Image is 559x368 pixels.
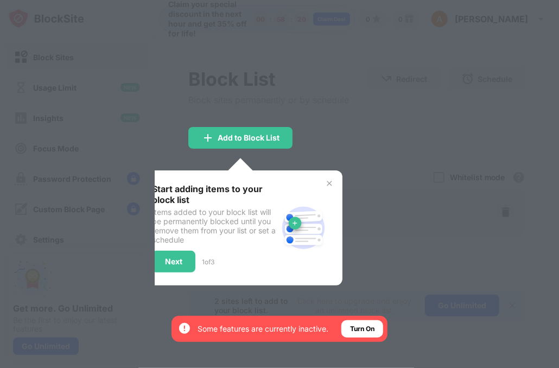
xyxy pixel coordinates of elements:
div: Start adding items to your block list [152,183,277,205]
img: block-site.svg [277,202,329,254]
div: Next [165,257,182,266]
div: 1 of 3 [202,258,214,266]
div: Items added to your block list will be permanently blocked until you remove them from your list o... [152,207,277,244]
div: Add to Block List [218,134,279,142]
img: x-button.svg [325,179,334,188]
div: Turn On [350,323,374,334]
div: Some features are currently inactive. [198,323,328,334]
img: error-circle-white.svg [178,322,191,335]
